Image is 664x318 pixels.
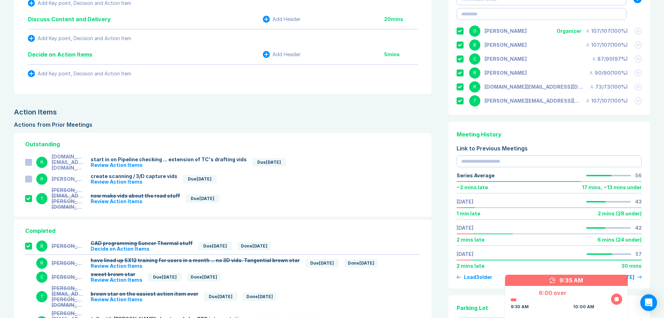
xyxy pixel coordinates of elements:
div: T [469,95,480,106]
div: Doug Sharp [484,28,527,34]
div: sweet brown star [91,272,143,277]
div: ryan.man@coregeomatics.com [484,84,586,90]
div: Parking Lot [457,304,642,312]
div: create scanning / 3/D capture vids [91,173,177,179]
div: ( 24 under ) [616,237,642,243]
div: Add Key point, Decision and Action Item [38,71,131,76]
div: Review Action Items [91,179,177,185]
div: Decide on Action Items [28,50,92,59]
button: Add Key point, Decision and Action Item [28,70,131,77]
div: 90 / 90 ( 100 %) [589,70,628,76]
div: 56 [635,173,642,178]
button: Load3older [457,274,492,280]
div: Meeting History [457,130,642,139]
div: R [36,258,47,269]
div: Review Action Items [91,199,180,204]
button: Add Key point, Decision and Action Item [28,35,131,42]
div: Add Header [273,52,300,57]
div: 5 mins [384,52,418,57]
div: Link to Previous Meetings [457,144,642,153]
div: 43 [635,199,642,205]
div: Done [DATE] [344,259,378,267]
div: 107 / 107 ( 100 %) [586,98,628,104]
div: Review Action Items [91,263,300,269]
div: R [36,157,47,168]
div: have lined up SX12 training for users in a month ... no 3D vids. Tangential brown star [91,258,300,263]
div: Done [DATE] [187,273,221,281]
div: brown star on the easiest action item ever [91,291,198,297]
div: [PERSON_NAME] [52,260,85,266]
div: 20 mins [384,16,418,22]
div: R [469,81,480,93]
div: Due [DATE] [186,194,219,203]
div: Organizer [557,28,581,34]
div: 9:30 AM [511,304,529,310]
div: B [469,39,480,51]
a: [DATE] [457,199,473,205]
div: [PERSON_NAME] [52,243,85,249]
div: 107 / 107 ( 100 %) [586,42,628,48]
div: Series Average [457,173,495,178]
div: troy.cleghorn@coregeomatics.com [484,98,581,104]
div: Outstanding [25,140,420,148]
div: 17 mins , ~ 13 mins under [582,185,642,190]
div: T [36,193,47,204]
div: Review Action Items [91,162,247,168]
div: Decide on Action Items [91,246,193,252]
div: 87 / 90 ( 97 %) [592,56,628,62]
div: [PERSON_NAME][EMAIL_ADDRESS][PERSON_NAME][DOMAIN_NAME] [52,286,85,308]
div: now make vids about the road stuff [91,193,180,199]
a: Upcoming[DATE] [592,274,642,280]
div: 6:00 over [511,289,594,297]
div: C [469,53,480,65]
div: ~ 2 mins late [457,185,488,190]
div: 42 [635,225,642,231]
div: Add Key point, Decision and Action Item [38,0,131,6]
div: 73 / 73 ( 100 %) [590,84,628,90]
div: Due [DATE] [198,242,232,250]
div: Blair Nixon [484,42,527,48]
div: Open Intercom Messenger [640,294,657,311]
div: 57 [635,251,642,257]
div: Corey Wick [484,56,527,62]
div: 1 min late [457,211,480,216]
div: R [36,173,47,185]
div: Discuss Content and Delivery [28,15,111,23]
div: ( 28 under ) [616,211,642,216]
div: Completed [25,227,420,235]
div: [PERSON_NAME] [52,274,85,280]
div: [PERSON_NAME][EMAIL_ADDRESS][PERSON_NAME][DOMAIN_NAME] [52,187,85,210]
div: CAD programming Suncor Thermal stuff [91,241,193,246]
div: start in on Pipeline checking ... extension of TC's drafting vids [91,157,247,162]
div: 9:35 AM [559,276,583,284]
div: C [36,272,47,283]
div: Action Items [14,108,432,116]
a: [DATE] [457,251,473,257]
div: Due [DATE] [305,259,339,267]
div: Actions from Prior Meetings [14,120,432,129]
div: Due [DATE] [204,293,237,301]
div: Due [DATE] [183,175,216,183]
div: Add Header [273,16,300,22]
div: [PERSON_NAME] [52,176,85,182]
div: Review Action Items [91,277,143,283]
button: Add Header [263,16,300,23]
div: R [469,67,480,79]
div: Upcoming [DATE] [592,274,634,280]
div: 10:00 AM [573,304,594,310]
div: 2 mins late [457,263,484,269]
div: B [36,241,47,252]
div: 6 mins [597,237,615,243]
a: [DATE] [457,225,473,231]
div: 2 mins [598,211,615,216]
div: T [36,291,47,302]
div: Add Key point, Decision and Action Item [38,36,131,41]
div: Richard Nelson [484,70,527,76]
div: Load 3 older [464,274,492,280]
div: 30 mins [621,263,642,269]
div: Review Action Items [91,297,198,302]
div: Done [DATE] [237,242,271,250]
